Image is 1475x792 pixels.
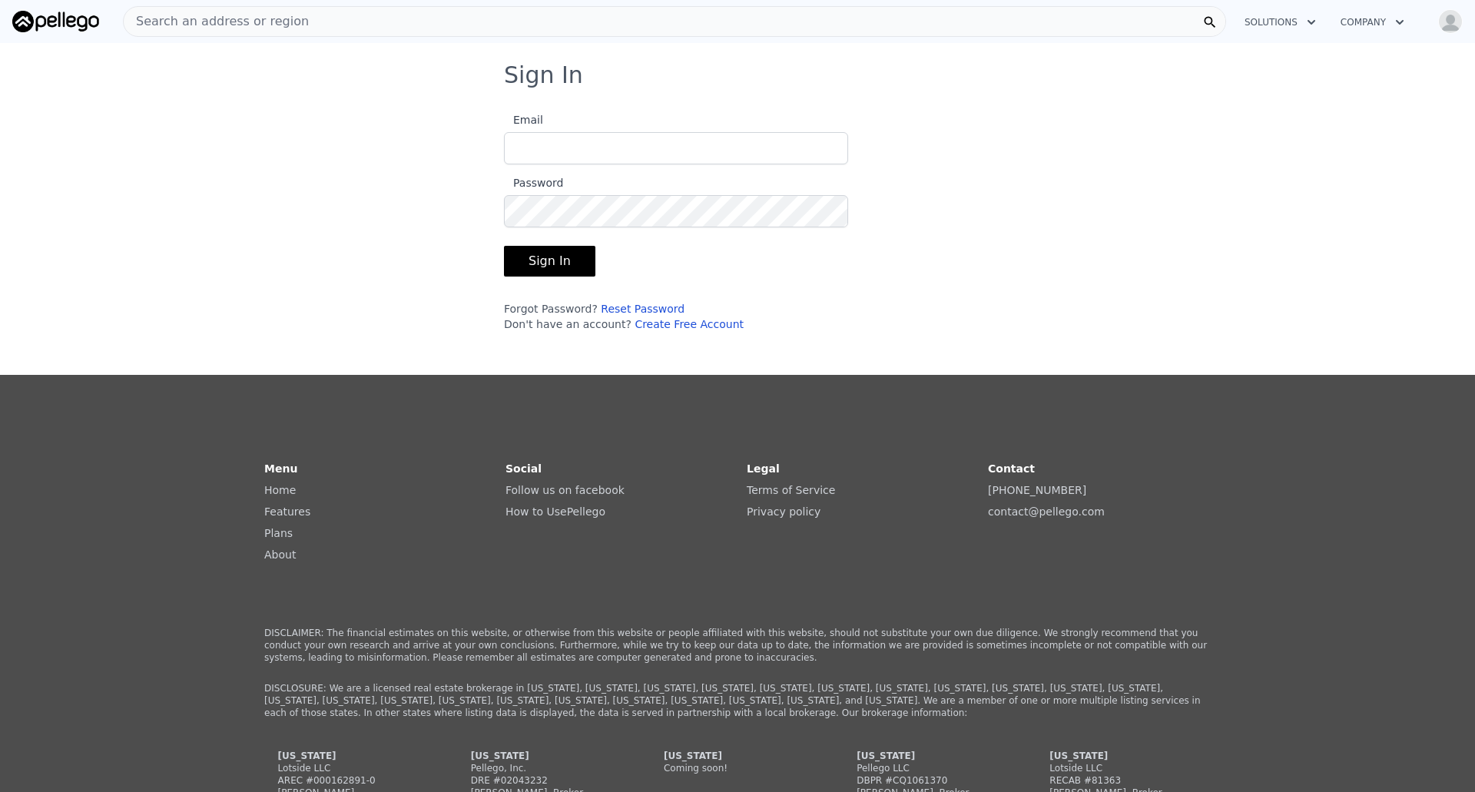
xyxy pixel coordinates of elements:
div: [US_STATE] [664,750,811,762]
div: Coming soon! [664,762,811,774]
input: Email [504,132,848,164]
a: [PHONE_NUMBER] [988,484,1086,496]
a: Follow us on facebook [505,484,625,496]
a: About [264,548,296,561]
img: Pellego [12,11,99,32]
div: [US_STATE] [857,750,1004,762]
button: Sign In [504,246,595,277]
img: avatar [1438,9,1463,34]
div: Pellego LLC [857,762,1004,774]
a: Create Free Account [635,318,744,330]
button: Company [1328,8,1417,36]
span: Search an address or region [124,12,309,31]
strong: Contact [988,462,1035,475]
div: AREC #000162891-0 [278,774,426,787]
div: DRE #02043232 [471,774,618,787]
a: Reset Password [601,303,684,315]
span: Email [504,114,543,126]
div: Lotside LLC [1049,762,1197,774]
input: Password [504,195,848,227]
strong: Legal [747,462,780,475]
div: [US_STATE] [1049,750,1197,762]
p: DISCLOSURE: We are a licensed real estate brokerage in [US_STATE], [US_STATE], [US_STATE], [US_ST... [264,682,1211,719]
a: contact@pellego.com [988,505,1105,518]
div: Forgot Password? Don't have an account? [504,301,848,332]
div: Lotside LLC [278,762,426,774]
div: RECAB #81363 [1049,774,1197,787]
a: Privacy policy [747,505,820,518]
a: Terms of Service [747,484,835,496]
p: DISCLAIMER: The financial estimates on this website, or otherwise from this website or people aff... [264,627,1211,664]
a: How to UsePellego [505,505,605,518]
div: [US_STATE] [471,750,618,762]
div: Pellego, Inc. [471,762,618,774]
span: Password [504,177,563,189]
strong: Social [505,462,542,475]
h3: Sign In [504,61,971,89]
a: Home [264,484,296,496]
div: DBPR #CQ1061370 [857,774,1004,787]
button: Solutions [1232,8,1328,36]
a: Features [264,505,310,518]
div: [US_STATE] [278,750,426,762]
a: Plans [264,527,293,539]
strong: Menu [264,462,297,475]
